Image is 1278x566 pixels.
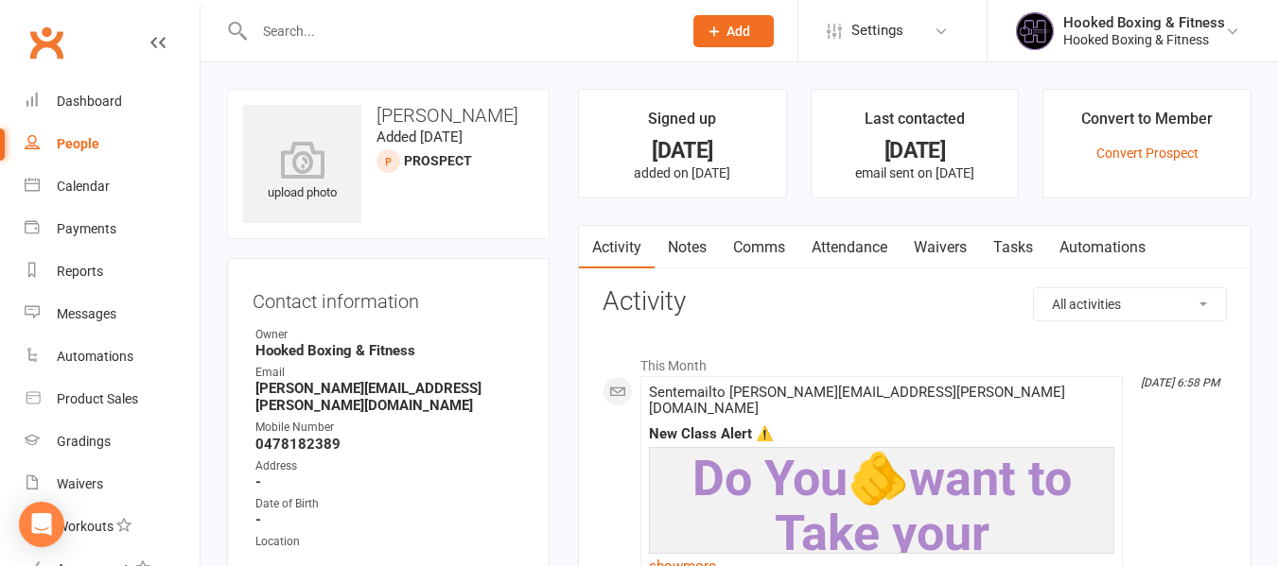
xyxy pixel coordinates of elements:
div: Waivers [57,476,103,491]
a: Convert Prospect [1096,146,1199,161]
div: upload photo [243,141,361,203]
strong: [PERSON_NAME][EMAIL_ADDRESS][PERSON_NAME][DOMAIN_NAME] [255,380,524,414]
a: Notes [655,226,720,269]
a: Clubworx [23,19,70,66]
a: Gradings [25,420,200,463]
div: Open Intercom Messenger [19,502,64,547]
a: Messages [25,293,200,335]
h3: Contact information [253,283,524,312]
h3: [PERSON_NAME] [243,105,534,126]
img: thumb_image1731986243.png [1016,12,1054,50]
div: Owner [255,326,524,344]
input: Search... [249,18,669,44]
a: Payments [25,208,200,250]
span: Settings [851,9,903,52]
strong: Hooked Boxing & Fitness [255,342,524,359]
a: Waivers [25,463,200,506]
div: Hooked Boxing & Fitness [1063,31,1225,48]
span: Add [727,24,750,39]
div: Date of Birth [255,495,524,513]
time: Added [DATE] [376,129,463,146]
a: Tasks [980,226,1046,269]
a: Reports [25,250,200,293]
a: Calendar [25,165,200,208]
div: People [57,136,99,151]
strong: - [255,511,524,528]
div: Address [255,457,524,475]
span: Sent email to [PERSON_NAME][EMAIL_ADDRESS][PERSON_NAME][DOMAIN_NAME] [649,384,1065,417]
div: Calendar [57,179,110,194]
div: Hooked Boxing & Fitness [1063,14,1225,31]
div: Mobile Number [255,419,524,437]
span: Do You🫵want to Take your [692,450,1072,561]
div: [DATE] [596,141,769,161]
a: Product Sales [25,378,200,420]
a: Dashboard [25,80,200,123]
a: Comms [720,226,798,269]
div: Automations [57,349,133,364]
div: Convert to Member [1081,107,1213,141]
div: Signed up [648,107,716,141]
div: Payments [57,221,116,236]
div: Reports [57,264,103,279]
div: New Class Alert ⚠️ [649,426,1114,442]
a: Workouts [25,506,200,548]
p: email sent on [DATE] [829,165,1002,180]
div: Dashboard [57,94,122,109]
a: Attendance [798,226,901,269]
a: Automations [1046,226,1159,269]
a: Automations [25,335,200,378]
a: People [25,123,200,165]
div: Gradings [57,434,111,449]
p: added on [DATE] [596,165,769,180]
div: Messages [57,306,116,321]
div: Workouts [57,519,114,534]
li: This Month [603,346,1227,376]
div: Last contacted [865,107,965,141]
button: Add [693,15,774,47]
snap: prospect [404,153,472,168]
strong: - [255,473,524,490]
div: Location [255,533,524,551]
h3: Activity [603,287,1227,317]
div: [DATE] [829,141,1002,161]
strong: 0478182389 [255,436,524,453]
div: Product Sales [57,391,138,406]
i: [DATE] 6:58 PM [1141,376,1219,389]
a: Activity [579,226,655,269]
div: Email [255,364,524,382]
a: Waivers [901,226,980,269]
